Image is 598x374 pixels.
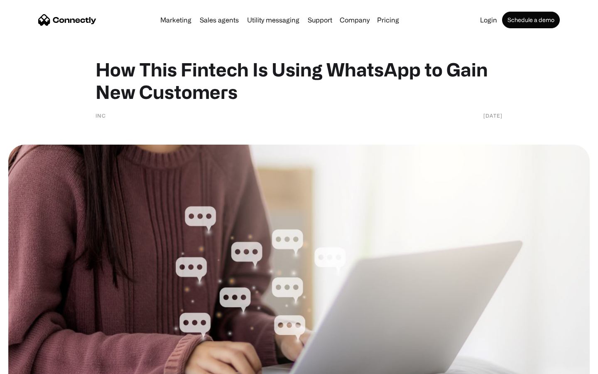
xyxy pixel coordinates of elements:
[483,111,502,120] div: [DATE]
[374,17,402,23] a: Pricing
[8,359,50,371] aside: Language selected: English
[17,359,50,371] ul: Language list
[477,17,500,23] a: Login
[304,17,336,23] a: Support
[340,14,370,26] div: Company
[244,17,303,23] a: Utility messaging
[196,17,242,23] a: Sales agents
[96,111,106,120] div: INC
[502,12,560,28] a: Schedule a demo
[157,17,195,23] a: Marketing
[96,58,502,103] h1: How This Fintech Is Using WhatsApp to Gain New Customers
